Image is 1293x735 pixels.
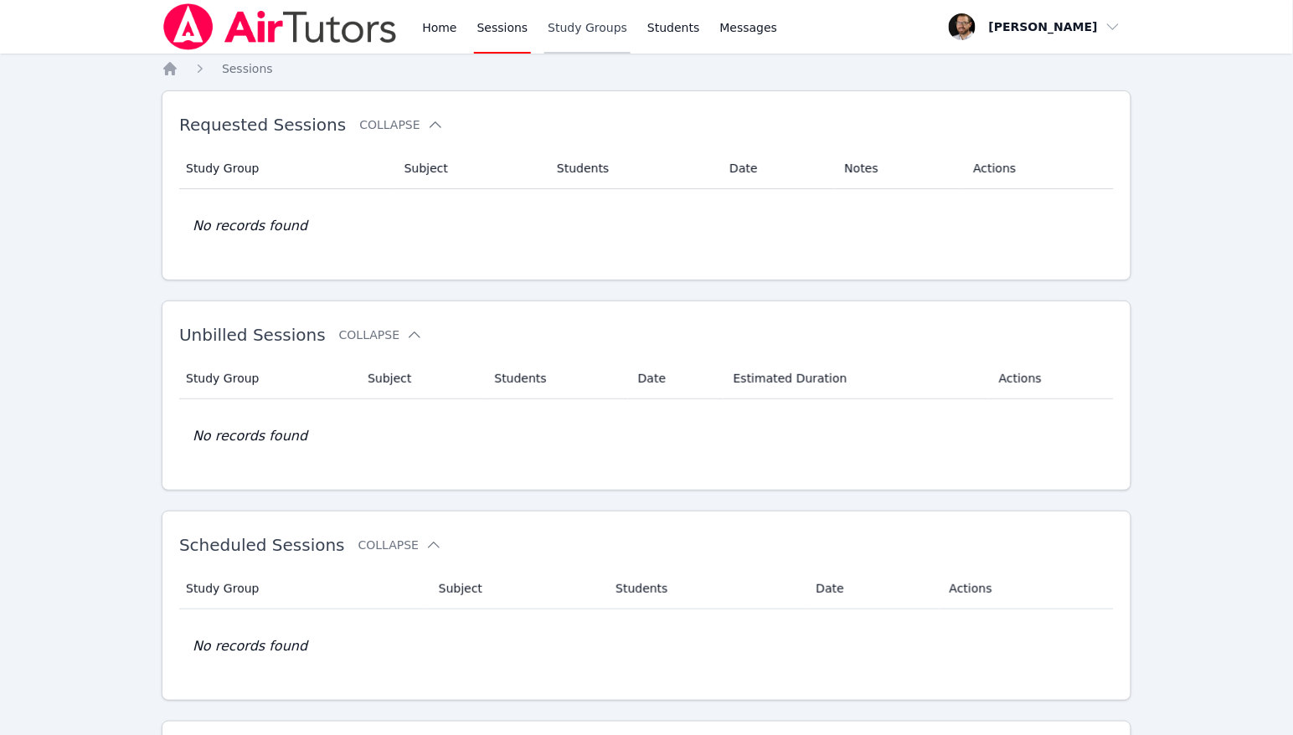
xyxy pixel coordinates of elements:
[806,568,940,609] th: Date
[222,62,273,75] span: Sessions
[179,148,394,189] th: Study Group
[179,609,1114,683] td: No records found
[179,325,326,345] span: Unbilled Sessions
[358,537,442,553] button: Collapse
[339,326,423,343] button: Collapse
[835,148,964,189] th: Notes
[358,358,484,399] th: Subject
[605,568,806,609] th: Students
[724,358,989,399] th: Estimated Duration
[628,358,724,399] th: Date
[179,568,429,609] th: Study Group
[179,358,358,399] th: Study Group
[720,19,778,36] span: Messages
[162,60,1131,77] nav: Breadcrumb
[547,148,719,189] th: Students
[963,148,1114,189] th: Actions
[162,3,399,50] img: Air Tutors
[429,568,605,609] th: Subject
[989,358,1114,399] th: Actions
[179,535,345,555] span: Scheduled Sessions
[940,568,1114,609] th: Actions
[222,60,273,77] a: Sessions
[485,358,628,399] th: Students
[179,115,346,135] span: Requested Sessions
[179,399,1114,473] td: No records found
[179,189,1114,263] td: No records found
[359,116,443,133] button: Collapse
[719,148,834,189] th: Date
[394,148,547,189] th: Subject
